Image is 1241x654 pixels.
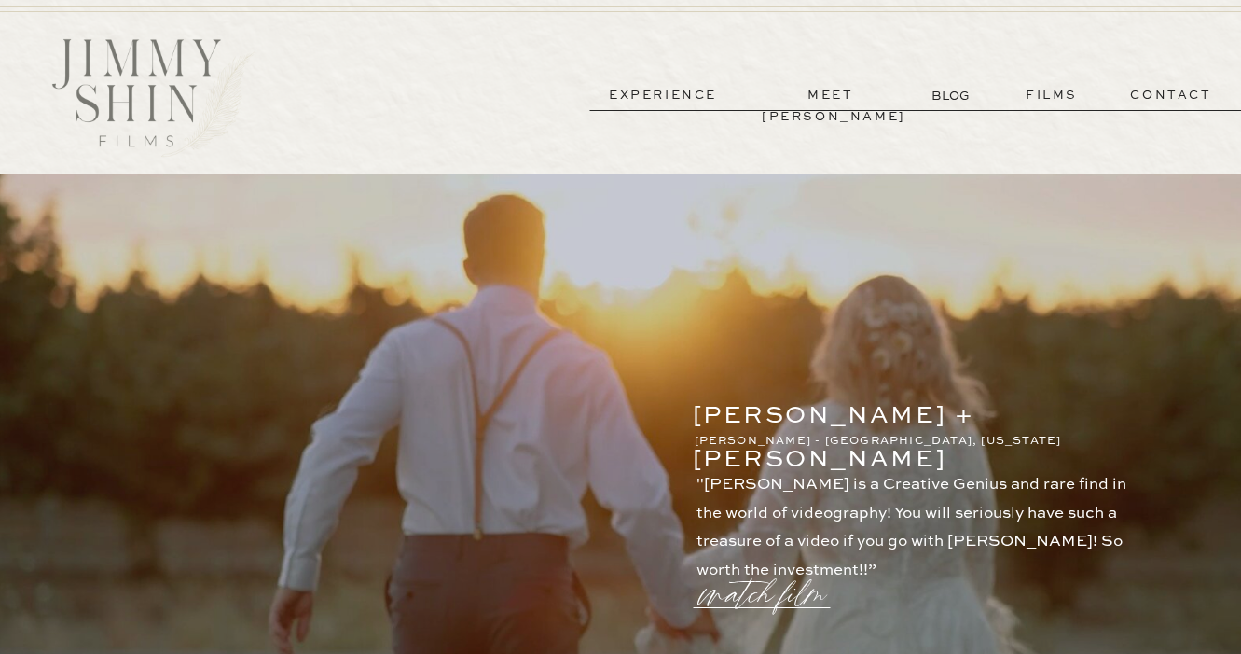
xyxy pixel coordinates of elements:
[594,85,732,106] a: experience
[1006,85,1097,106] a: films
[693,395,1083,420] p: [PERSON_NAME] + [PERSON_NAME]
[696,471,1145,563] p: "[PERSON_NAME] is a Creative Genius and rare find in the world of videography! You will seriously...
[1104,85,1238,106] a: contact
[695,432,1085,449] p: [PERSON_NAME] - [GEOGRAPHIC_DATA], [US_STATE]
[701,548,835,619] a: watch film
[931,86,973,105] a: BLOG
[762,85,900,106] a: meet [PERSON_NAME]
